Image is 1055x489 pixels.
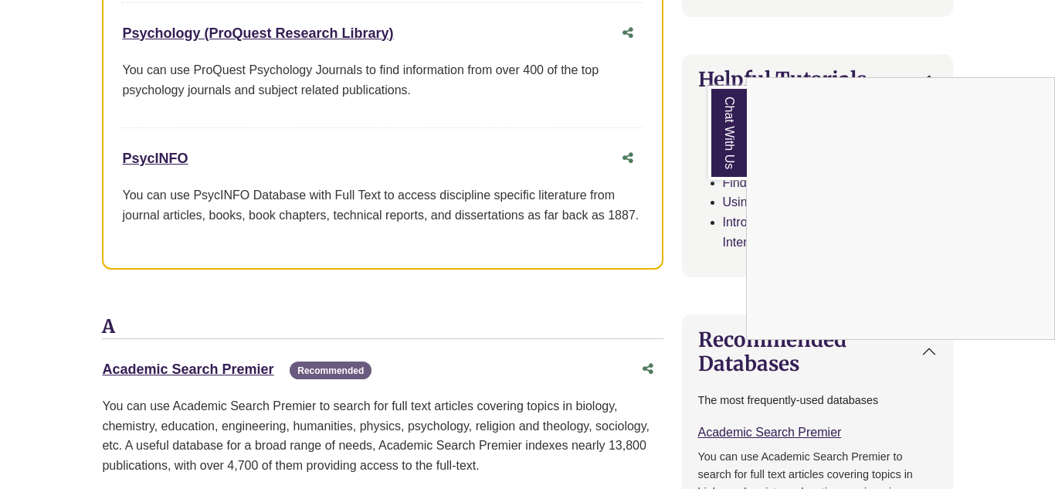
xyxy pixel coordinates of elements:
a: PsycINFO [122,151,188,166]
p: You can use ProQuest Psychology Journals to find information from over 400 of the top psychology ... [122,60,643,100]
a: Chat With Us [708,86,747,180]
a: Introduction to the New EBSCOhost Interface Tutorial [723,216,920,249]
p: The most frequently-used databases [698,392,937,409]
button: Share this database [612,144,643,173]
button: Share this database [612,19,643,48]
button: Share this database [633,355,663,384]
button: Recommended Databases [683,315,952,388]
span: Recommended [290,362,371,379]
h3: A [102,316,663,339]
button: Helpful Tutorials [683,55,952,104]
a: Psychology (ProQuest Research Library) [122,25,393,41]
a: Finding Full Text Articles Tutorial [723,176,900,189]
div: Chat With Us [746,77,1055,340]
a: Academic Search Premier [698,426,842,439]
a: Academic Search Premier [102,362,273,377]
div: You can use PsycINFO Database with Full Text to access discipline specific literature from journa... [122,185,643,225]
iframe: Chat Widget [747,78,1054,339]
p: You can use Academic Search Premier to search for full text articles covering topics in biology, ... [102,396,663,475]
a: Using Article Linker Tutorial [723,195,873,209]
